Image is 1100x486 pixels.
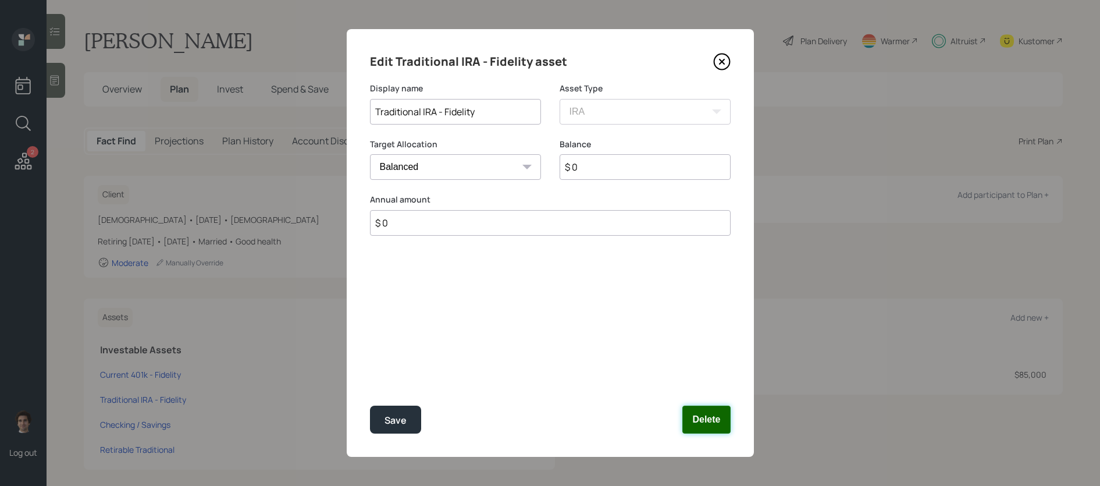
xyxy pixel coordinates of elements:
[370,139,541,150] label: Target Allocation
[370,52,567,71] h4: Edit Traditional IRA - Fidelity asset
[682,406,730,434] button: Delete
[370,406,421,434] button: Save
[560,139,731,150] label: Balance
[560,83,731,94] label: Asset Type
[370,83,541,94] label: Display name
[370,194,731,205] label: Annual amount
[385,413,407,428] div: Save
